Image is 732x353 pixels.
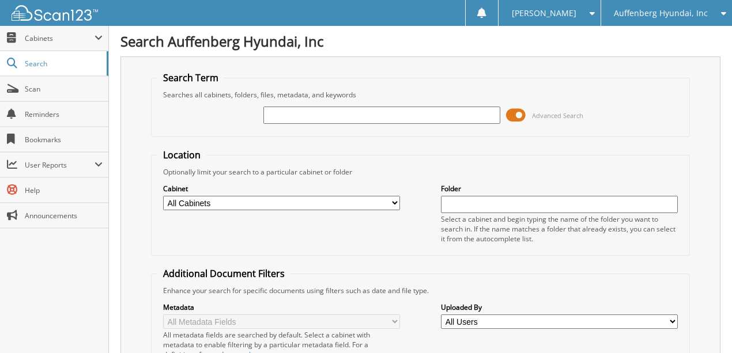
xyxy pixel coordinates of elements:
span: Cabinets [25,33,95,43]
span: Search [25,59,101,69]
label: Uploaded By [441,302,678,312]
label: Metadata [163,302,400,312]
span: Announcements [25,211,103,221]
legend: Location [157,149,206,161]
legend: Additional Document Filters [157,267,290,280]
span: Bookmarks [25,135,103,145]
span: Scan [25,84,103,94]
img: scan123-logo-white.svg [12,5,98,21]
span: Reminders [25,109,103,119]
div: Enhance your search for specific documents using filters such as date and file type. [157,286,684,295]
h1: Search Auffenberg Hyundai, Inc [120,32,720,51]
span: User Reports [25,160,95,170]
div: Searches all cabinets, folders, files, metadata, and keywords [157,90,684,100]
label: Cabinet [163,184,400,193]
label: Folder [441,184,678,193]
legend: Search Term [157,71,224,84]
div: Select a cabinet and begin typing the name of the folder you want to search in. If the name match... [441,214,678,244]
div: Optionally limit your search to a particular cabinet or folder [157,167,684,177]
span: [PERSON_NAME] [512,10,576,17]
span: Help [25,185,103,195]
span: Advanced Search [532,111,583,120]
span: Auffenberg Hyundai, Inc [614,10,708,17]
